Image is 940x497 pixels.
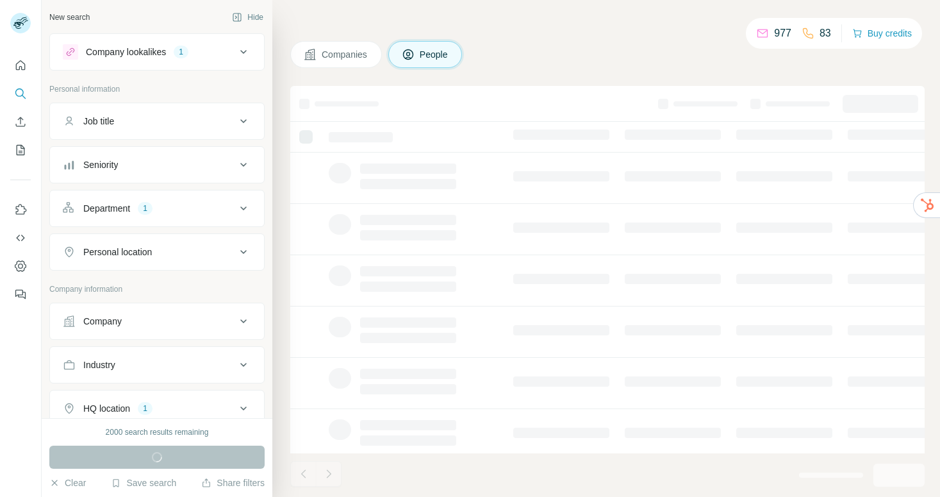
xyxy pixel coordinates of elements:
button: My lists [10,139,31,162]
div: 1 [138,403,153,414]
button: Buy credits [852,24,912,42]
button: Quick start [10,54,31,77]
div: Personal location [83,246,152,258]
button: Use Surfe API [10,226,31,249]
button: Job title [50,106,264,137]
span: People [420,48,449,61]
p: Company information [49,283,265,295]
div: HQ location [83,402,130,415]
p: 83 [820,26,831,41]
div: Company [83,315,122,328]
div: 2000 search results remaining [106,426,209,438]
div: Company lookalikes [86,46,166,58]
button: Industry [50,350,264,380]
div: New search [49,12,90,23]
div: Industry [83,358,115,371]
button: Use Surfe on LinkedIn [10,198,31,221]
button: Save search [111,476,176,489]
button: Department1 [50,193,264,224]
div: Seniority [83,158,118,171]
div: Job title [83,115,114,128]
button: Company [50,306,264,337]
button: Share filters [201,476,265,489]
button: Hide [223,8,272,27]
div: 1 [138,203,153,214]
button: HQ location1 [50,393,264,424]
button: Enrich CSV [10,110,31,133]
button: Feedback [10,283,31,306]
div: Department [83,202,130,215]
p: Personal information [49,83,265,95]
span: Companies [322,48,368,61]
button: Dashboard [10,255,31,278]
button: Seniority [50,149,264,180]
button: Personal location [50,237,264,267]
button: Search [10,82,31,105]
button: Clear [49,476,86,489]
p: 977 [774,26,791,41]
button: Company lookalikes1 [50,37,264,67]
h4: Search [290,15,925,33]
div: 1 [174,46,188,58]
